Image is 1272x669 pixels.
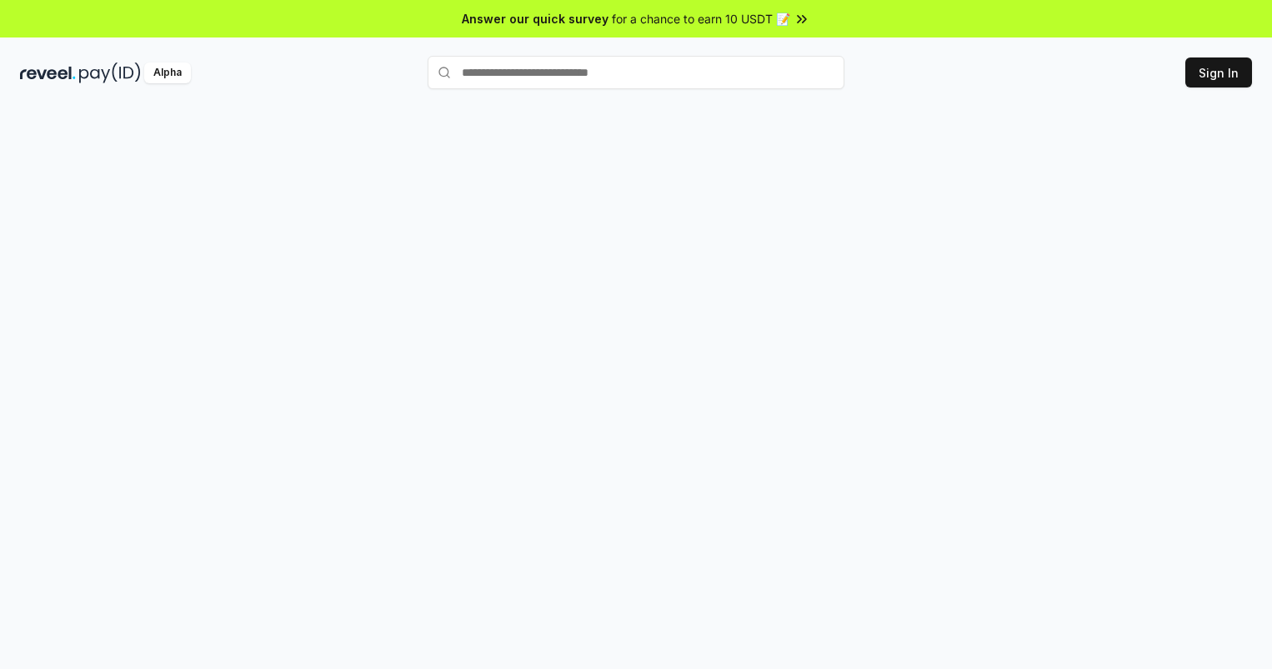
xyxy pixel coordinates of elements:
div: Alpha [144,62,191,83]
span: for a chance to earn 10 USDT 📝 [612,10,790,27]
span: Answer our quick survey [462,10,608,27]
button: Sign In [1185,57,1252,87]
img: reveel_dark [20,62,76,83]
img: pay_id [79,62,141,83]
